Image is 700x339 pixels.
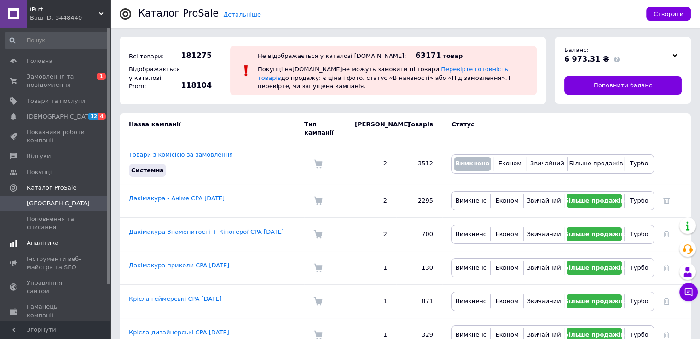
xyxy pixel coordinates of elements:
[346,144,396,184] td: 2
[567,194,622,208] button: Більше продажів
[493,194,521,208] button: Економ
[493,294,521,308] button: Економ
[120,113,304,144] td: Назва кампанії
[27,152,51,160] span: Відгуки
[564,55,609,63] span: 6 973.31 ₴
[455,160,489,167] span: Вимкнено
[138,9,219,18] div: Каталог ProSale
[526,194,562,208] button: Звичайний
[527,264,561,271] span: Звичайний
[129,329,229,336] a: Крісла дизайнерські CPA [DATE]
[304,113,346,144] td: Тип кампанії
[493,261,521,275] button: Економ
[396,113,442,144] td: Товарів
[30,14,110,22] div: Ваш ID: 3448440
[129,228,284,235] a: Дакімакура Знаменитості + Кіногерої CPA [DATE]
[454,157,491,171] button: Вимкнено
[443,52,463,59] span: товар
[127,50,177,63] div: Всі товари:
[131,167,164,174] span: Системна
[646,7,691,21] button: Створити
[313,263,323,272] img: Комісія за замовлення
[313,159,323,169] img: Комісія за замовлення
[27,57,52,65] span: Головна
[346,113,396,144] td: [PERSON_NAME]
[129,151,233,158] a: Товари з комісією за замовлення
[564,331,625,338] span: Більше продажів
[129,295,221,302] a: Крісла геймерські CPA [DATE]
[27,279,85,295] span: Управління сайтом
[456,197,487,204] span: Вимкнено
[27,239,58,247] span: Аналітика
[594,81,652,90] span: Поповнити баланс
[27,73,85,89] span: Замовлення та повідомлення
[88,113,98,120] span: 12
[416,51,441,60] span: 63171
[529,157,565,171] button: Звичайний
[527,331,561,338] span: Звичайний
[456,331,487,338] span: Вимкнено
[27,128,85,145] span: Показники роботи компанії
[527,197,561,204] span: Звичайний
[530,160,564,167] span: Звичайний
[346,251,396,284] td: 1
[396,144,442,184] td: 3512
[626,157,651,171] button: Турбо
[27,215,85,232] span: Поповнення та списання
[627,227,651,241] button: Турбо
[630,331,648,338] span: Турбо
[564,264,625,271] span: Більше продажів
[495,331,518,338] span: Економ
[564,197,625,204] span: Більше продажів
[456,231,487,237] span: Вимкнено
[129,195,225,202] a: Дакімакура - Аніме CPA [DATE]
[396,217,442,251] td: 700
[454,294,488,308] button: Вимкнено
[567,261,622,275] button: Більше продажів
[27,168,52,176] span: Покупці
[313,297,323,306] img: Комісія за замовлення
[495,231,518,237] span: Економ
[27,184,76,192] span: Каталог ProSale
[627,294,651,308] button: Турбо
[346,284,396,318] td: 1
[313,230,323,239] img: Комісія за замовлення
[97,73,106,80] span: 1
[313,196,323,205] img: Комісія за замовлення
[630,160,648,167] span: Турбо
[663,264,670,271] a: Видалити
[567,227,622,241] button: Більше продажів
[27,97,85,105] span: Товари та послуги
[527,298,561,305] span: Звичайний
[456,298,487,305] span: Вимкнено
[98,113,106,120] span: 4
[627,261,651,275] button: Турбо
[526,294,562,308] button: Звичайний
[27,255,85,271] span: Інструменти веб-майстра та SEO
[495,197,518,204] span: Економ
[396,251,442,284] td: 130
[630,197,648,204] span: Турбо
[564,231,625,237] span: Більше продажів
[27,199,90,208] span: [GEOGRAPHIC_DATA]
[495,298,518,305] span: Економ
[179,51,212,61] span: 181275
[346,217,396,251] td: 2
[223,11,261,18] a: Детальніше
[663,331,670,338] a: Видалити
[630,298,648,305] span: Турбо
[527,231,561,237] span: Звичайний
[258,66,510,89] span: Покупці на [DOMAIN_NAME] не можуть замовити ці товари. до продажу: є ціна і фото, статус «В наявн...
[258,66,508,81] a: Перевірте готовність товарів
[454,194,488,208] button: Вимкнено
[564,46,589,53] span: Баланс:
[663,197,670,204] a: Видалити
[454,227,488,241] button: Вимкнено
[570,157,621,171] button: Більше продажів
[526,227,562,241] button: Звичайний
[630,264,648,271] span: Турбо
[663,298,670,305] a: Видалити
[567,294,622,308] button: Більше продажів
[239,64,253,78] img: :exclamation:
[5,32,109,49] input: Пошук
